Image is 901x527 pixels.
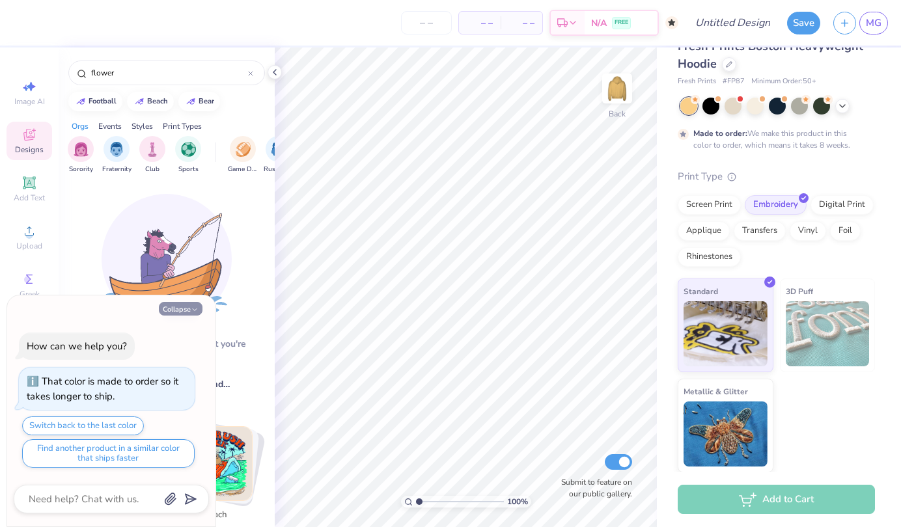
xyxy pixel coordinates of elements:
[467,16,493,30] span: – –
[68,136,94,174] button: filter button
[678,195,741,215] div: Screen Print
[264,165,294,174] span: Rush & Bid
[186,98,196,105] img: trend_line.gif
[786,284,813,298] span: 3D Puff
[163,120,202,132] div: Print Types
[866,16,881,31] span: MG
[734,221,786,241] div: Transfers
[723,76,745,87] span: # FP87
[159,302,202,316] button: Collapse
[199,98,214,105] div: bear
[693,128,747,139] strong: Made to order:
[604,75,630,101] img: Back
[170,426,268,526] button: Stack Card Button beach
[685,10,781,36] input: Untitled Design
[14,193,45,203] span: Add Text
[684,284,718,298] span: Standard
[98,120,122,132] div: Events
[264,136,294,174] button: filter button
[22,439,195,468] button: Find another product in a similar color that ships faster
[751,76,816,87] span: Minimum Order: 50 +
[264,136,294,174] div: filter for Rush & Bid
[175,136,201,174] button: filter button
[684,301,768,366] img: Standard
[14,96,45,107] span: Image AI
[27,375,178,403] div: That color is made to order so it takes longer to ship.
[830,221,861,241] div: Foil
[134,98,145,105] img: trend_line.gif
[745,195,807,215] div: Embroidery
[22,416,144,435] button: Switch back to the last color
[228,136,258,174] button: filter button
[147,98,168,105] div: beach
[678,76,716,87] span: Fresh Prints
[109,142,124,157] img: Fraternity Image
[127,92,174,111] button: beach
[228,136,258,174] div: filter for Game Day
[72,120,89,132] div: Orgs
[609,108,626,120] div: Back
[271,142,286,157] img: Rush & Bid Image
[89,98,117,105] div: football
[16,241,42,251] span: Upload
[102,136,132,174] div: filter for Fraternity
[145,142,159,157] img: Club Image
[175,136,201,174] div: filter for Sports
[178,165,199,174] span: Sports
[15,144,44,155] span: Designs
[90,66,248,79] input: Try "Alpha"
[786,301,870,366] img: 3D Puff
[76,98,86,105] img: trend_line.gif
[132,120,153,132] div: Styles
[678,169,875,184] div: Print Type
[102,165,132,174] span: Fraternity
[102,194,232,324] img: Loading...
[102,136,132,174] button: filter button
[684,401,768,466] img: Metallic & Glitter
[615,18,628,27] span: FREE
[139,136,165,174] button: filter button
[684,385,748,398] span: Metallic & Glitter
[787,12,820,34] button: Save
[178,92,220,111] button: bear
[236,142,251,157] img: Game Day Image
[693,128,853,151] div: We make this product in this color to order, which means it takes 8 weeks.
[507,496,528,507] span: 100 %
[145,165,159,174] span: Club
[508,16,534,30] span: – –
[678,221,730,241] div: Applique
[68,136,94,174] div: filter for Sorority
[69,165,93,174] span: Sorority
[20,289,40,299] span: Greek
[74,142,89,157] img: Sorority Image
[859,12,888,34] a: MG
[790,221,826,241] div: Vinyl
[811,195,874,215] div: Digital Print
[228,165,258,174] span: Game Day
[401,11,452,34] input: – –
[591,16,607,30] span: N/A
[678,247,741,267] div: Rhinestones
[181,142,196,157] img: Sports Image
[68,92,122,111] button: football
[27,340,127,353] div: How can we help you?
[554,476,632,500] label: Submit to feature on our public gallery.
[139,136,165,174] div: filter for Club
